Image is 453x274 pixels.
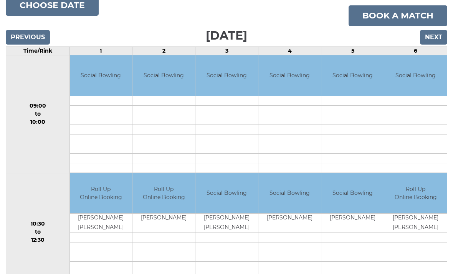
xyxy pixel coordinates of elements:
td: Social Bowling [384,55,447,96]
td: Social Bowling [321,173,384,214]
td: Social Bowling [321,55,384,96]
td: [PERSON_NAME] [132,214,195,223]
input: Previous [6,30,50,45]
td: Social Bowling [258,55,321,96]
td: [PERSON_NAME] [70,214,132,223]
td: 09:00 to 10:00 [6,55,70,173]
td: Roll Up Online Booking [132,173,195,214]
td: 5 [321,47,384,55]
td: [PERSON_NAME] [258,214,321,223]
td: [PERSON_NAME] [384,223,447,233]
td: [PERSON_NAME] [70,223,132,233]
td: Social Bowling [195,55,258,96]
td: Social Bowling [132,55,195,96]
td: [PERSON_NAME] [195,223,258,233]
td: Social Bowling [258,173,321,214]
td: [PERSON_NAME] [384,214,447,223]
td: 1 [69,47,132,55]
td: Social Bowling [195,173,258,214]
td: Social Bowling [70,55,132,96]
td: 6 [384,47,447,55]
td: [PERSON_NAME] [321,214,384,223]
td: 3 [195,47,258,55]
td: [PERSON_NAME] [195,214,258,223]
td: 4 [258,47,321,55]
td: 2 [132,47,195,55]
a: Book a match [349,5,447,26]
td: Roll Up Online Booking [384,173,447,214]
td: Time/Rink [6,47,70,55]
td: Roll Up Online Booking [70,173,132,214]
input: Next [420,30,447,45]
